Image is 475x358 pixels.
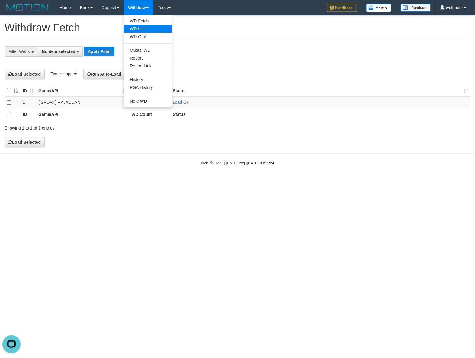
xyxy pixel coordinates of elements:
button: Open LiveChat chat widget [2,2,21,21]
button: No item selected [38,46,83,57]
a: PGA History [124,84,172,91]
button: Apply Filter [84,47,114,56]
th: Game/API: activate to sort column ascending [36,84,129,97]
th: Status: activate to sort column ascending [170,84,470,97]
a: Mutasi WD [124,46,172,54]
a: WD Grab [124,33,172,41]
button: Run Auto-Load [83,69,125,79]
a: WD List [124,25,172,33]
span: No item selected [42,49,75,54]
button: Load Selected [5,137,45,147]
a: Report [124,54,172,62]
div: Filter Website [5,46,38,57]
strong: [DATE] 00:11:24 [247,161,274,165]
a: Note WD [124,97,172,105]
th: ID: activate to sort column ascending [20,84,36,97]
span: OK [183,100,189,105]
td: 1 [20,97,36,109]
button: Load Selected [5,69,45,79]
span: Timer stopped [50,71,77,76]
h1: Withdraw Fetch [5,22,470,34]
th: Game/API [36,109,129,121]
a: History [124,76,172,84]
a: WD Fetch [124,17,172,25]
th: WD Count [129,109,170,121]
small: code © [DATE]-[DATE] dwg | [201,161,274,165]
img: MOTION_logo.png [5,3,50,12]
th: Status [170,109,470,121]
div: Showing 1 to 1 of 1 entries [5,123,193,131]
img: Button%20Memo.svg [366,4,391,12]
th: ID [20,109,36,121]
a: Load [173,100,182,105]
a: Report Link [124,62,172,70]
img: panduan.png [400,4,431,12]
img: Feedback.jpg [327,4,357,12]
td: [ISPORT] RAJACUAN [36,97,129,109]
